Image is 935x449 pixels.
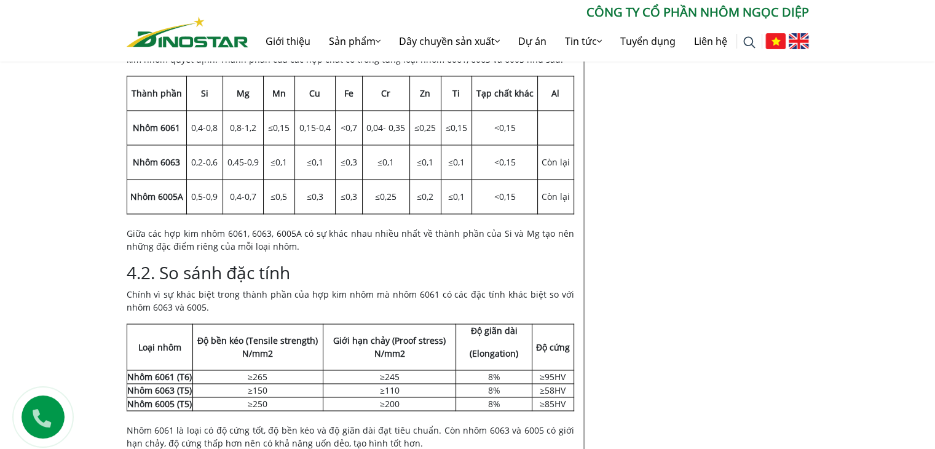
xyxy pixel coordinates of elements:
[132,87,182,99] strong: Thành phần
[532,397,574,411] td: ≥85HV
[323,370,456,384] td: ≥245
[323,397,456,411] td: ≥200
[127,227,574,253] p: Giữa các hợp kim nhôm 6061, 6063, 6005A có sự khác nhau nhiều nhất về thành phần của Si và Mg tạo...
[256,22,320,61] a: Giới thiệu
[743,36,755,49] img: search
[532,370,574,384] td: ≥95HV
[381,87,390,99] strong: Cr
[452,87,460,99] strong: Ti
[133,122,180,133] strong: Nhôm 6061
[362,145,409,179] td: ≤0,1
[127,384,192,396] strong: Nhôm 6063 (T5)
[263,145,294,179] td: ≤0,1
[192,384,323,397] td: ≥150
[186,110,223,145] td: 0,4-0,8
[263,179,294,213] td: ≤0,5
[294,110,335,145] td: 0,15-0,4
[223,110,263,145] td: 0,8-1,2
[127,398,192,410] strong: Nhôm 6005 (T5)
[362,179,409,213] td: ≤0,25
[201,87,208,99] strong: Si
[335,110,362,145] td: <0,7
[138,341,181,353] strong: Loại nhôm
[456,384,532,397] td: 8%
[362,110,409,145] td: 0,04- 0,35
[186,145,223,179] td: 0,2-0,6
[409,110,441,145] td: ≤0,25
[611,22,685,61] a: Tuyển dụng
[420,87,430,99] strong: Zn
[556,22,611,61] a: Tin tức
[409,145,441,179] td: ≤0,1
[223,145,263,179] td: 0,45-0,9
[130,191,183,202] strong: Nhôm 6005A
[456,397,532,411] td: 8%
[472,110,538,145] td: <0,15
[536,341,570,353] strong: Độ cứng
[509,22,556,61] a: Dự án
[441,179,472,213] td: ≤0,1
[551,87,559,99] strong: Al
[127,17,248,47] img: Nhôm Dinostar
[344,87,353,99] strong: Fe
[456,370,532,384] td: 8%
[237,87,250,99] strong: Mg
[537,179,574,213] td: Còn lại
[272,87,286,99] strong: Mn
[133,156,180,168] strong: Nhôm 6063
[532,384,574,397] td: ≥58HV
[323,384,456,397] td: ≥110
[197,335,318,359] strong: Độ bền kéo (Tensile strength) N/mm2
[765,33,786,49] img: Tiếng Việt
[471,325,518,336] strong: Độ giãn dài
[294,145,335,179] td: ≤0,1
[127,288,574,314] p: Chính vì sự khác biệt trong thành phần của hợp kim nhôm mà nhôm 6061 có các đặc tính khác biệt so...
[192,370,323,384] td: ≥265
[320,22,390,61] a: Sản phẩm
[472,145,538,179] td: <0,15
[309,87,320,99] strong: Cu
[335,179,362,213] td: ≤0,3
[472,179,538,213] td: <0,15
[127,371,192,383] strong: Nhôm 6061 (T6)
[263,110,294,145] td: ≤0,15
[390,22,509,61] a: Dây chuyền sản xuất
[186,179,223,213] td: 0,5-0,9
[223,179,263,213] td: 0,4-0,7
[537,145,574,179] td: Còn lại
[476,87,533,99] strong: Tạp chất khác
[335,145,362,179] td: ≤0,3
[470,348,518,359] strong: (Elongation)
[333,335,446,359] strong: Giới hạn chảy (Proof stress) N/mm2
[192,397,323,411] td: ≥250
[127,263,574,284] h3: 4.2. So sánh đặc tính
[441,110,472,145] td: ≤0,15
[685,22,736,61] a: Liên hệ
[789,33,809,49] img: English
[409,179,441,213] td: ≤0,2
[441,145,472,179] td: ≤0,1
[294,179,335,213] td: ≤0,3
[248,3,809,22] p: CÔNG TY CỔ PHẦN NHÔM NGỌC DIỆP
